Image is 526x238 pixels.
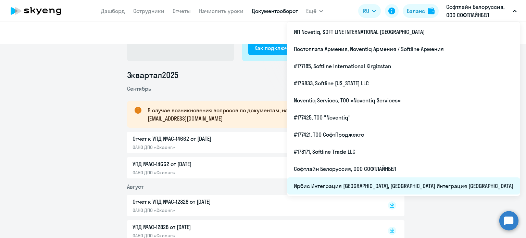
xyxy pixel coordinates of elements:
[363,7,369,15] span: RU
[446,3,510,19] p: Софтлайн Белоруссия, ООО СОФТЛАЙНБЕЛ
[133,135,276,143] p: Отчет к УПД №AC-14662 от [DATE]
[358,4,381,18] button: RU
[133,223,276,231] p: УПД №AC-12828 от [DATE]
[428,8,435,14] img: balance
[133,198,374,213] a: Отчет к УПД №AC-12828 от [DATE]ОАНО ДПО «Скаенг»
[254,44,299,52] div: Как подключить?
[127,85,151,92] span: Сентябрь
[403,4,439,18] button: Балансbalance
[173,8,191,14] a: Отчеты
[133,170,276,176] p: ОАНО ДПО «Скаенг»
[127,183,143,190] span: Август
[306,4,323,18] button: Ещё
[133,207,276,213] p: ОАНО ДПО «Скаенг»
[133,8,164,14] a: Сотрудники
[306,7,316,15] span: Ещё
[407,7,425,15] div: Баланс
[248,41,305,55] button: Как подключить?
[133,198,276,206] p: Отчет к УПД №AC-12828 от [DATE]
[443,3,520,19] button: Софтлайн Белоруссия, ООО СОФТЛАЙНБЕЛ
[199,8,243,14] a: Начислить уроки
[287,22,520,196] ul: Ещё
[133,135,374,150] a: Отчет к УПД №AC-14662 от [DATE]ОАНО ДПО «Скаенг»
[133,144,276,150] p: ОАНО ДПО «Скаенг»
[252,8,298,14] a: Документооборот
[133,160,374,176] a: УПД №AC-14662 от [DATE]ОАНО ДПО «Скаенг»
[133,160,276,168] p: УПД №AC-14662 от [DATE]
[148,106,392,123] p: В случае возникновения вопросов по документам, напишите, пожалуйста, на почту [EMAIL_ADDRESS][DOM...
[127,70,404,80] li: 3 квартал 2025
[101,8,125,14] a: Дашборд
